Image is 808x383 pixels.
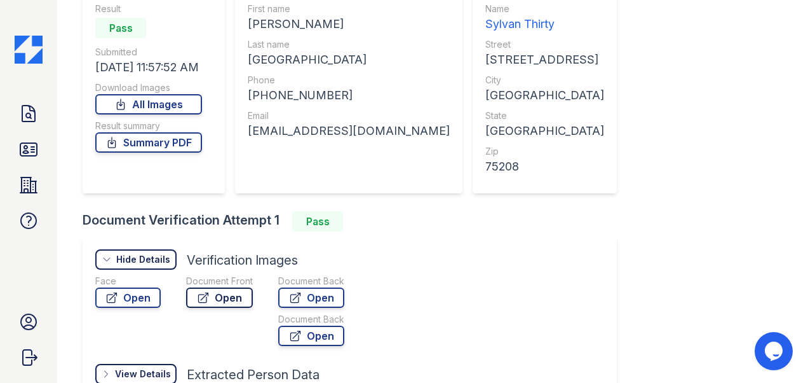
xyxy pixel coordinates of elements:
div: Document Back [278,275,344,288]
div: Name [485,3,604,15]
div: Hide Details [116,253,170,266]
a: Open [278,326,344,346]
div: Last name [248,38,450,51]
div: [PHONE_NUMBER] [248,87,450,104]
div: Verification Images [187,251,298,269]
iframe: chat widget [755,332,795,370]
div: [DATE] 11:57:52 AM [95,59,202,76]
div: Document Front [186,275,253,288]
a: Open [278,288,344,308]
div: Pass [95,18,146,38]
div: Sylvan Thirty [485,15,604,33]
div: Zip [485,145,604,158]
img: CE_Icon_Blue-c292c112584629df590d857e76928e9f676e5b41ef8f769ba2f05ee15b207248.png [15,36,43,64]
div: Result summary [95,120,202,132]
a: Open [186,288,253,308]
a: Open [95,288,161,308]
div: Document Back [278,313,344,326]
a: All Images [95,94,202,115]
div: Face [95,275,161,288]
div: [GEOGRAPHIC_DATA] [485,87,604,104]
div: Email [248,109,450,122]
div: View Details [115,368,171,380]
div: State [485,109,604,122]
div: [GEOGRAPHIC_DATA] [485,122,604,140]
div: Street [485,38,604,51]
div: Pass [292,211,343,232]
div: First name [248,3,450,15]
a: Summary PDF [95,132,202,153]
div: [PERSON_NAME] [248,15,450,33]
div: [EMAIL_ADDRESS][DOMAIN_NAME] [248,122,450,140]
div: 75208 [485,158,604,176]
a: Name Sylvan Thirty [485,3,604,33]
div: Document Verification Attempt 1 [83,211,627,232]
div: [STREET_ADDRESS] [485,51,604,69]
div: Phone [248,74,450,87]
div: Download Images [95,81,202,94]
div: Result [95,3,202,15]
div: Submitted [95,46,202,59]
div: City [485,74,604,87]
div: [GEOGRAPHIC_DATA] [248,51,450,69]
